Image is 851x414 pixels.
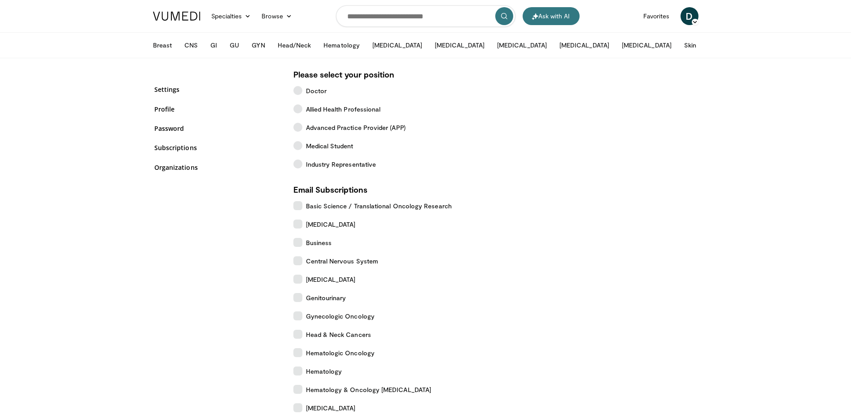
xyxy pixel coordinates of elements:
[492,36,552,54] button: [MEDICAL_DATA]
[306,238,332,247] span: Business
[154,85,280,94] a: Settings
[154,163,280,172] a: Organizations
[293,69,394,79] strong: Please select your position
[318,36,365,54] button: Hematology
[306,385,432,394] span: Hematology & Oncology [MEDICAL_DATA]
[306,160,376,169] span: Industry Representative
[154,143,280,152] a: Subscriptions
[306,330,371,339] span: Head & Neck Cancers
[205,36,223,54] button: GI
[306,201,452,211] span: Basic Science / Translational Oncology Research
[429,36,490,54] button: [MEDICAL_DATA]
[256,7,297,25] a: Browse
[153,12,201,21] img: VuMedi Logo
[306,141,353,151] span: Medical Student
[306,220,356,229] span: [MEDICAL_DATA]
[306,86,327,95] span: Doctor
[306,311,375,321] span: Gynecologic Oncology
[179,36,203,54] button: CNS
[306,348,375,358] span: Hematologic Oncology
[306,104,381,114] span: Allied Health Professional
[336,5,515,27] input: Search topics, interventions
[306,403,356,413] span: [MEDICAL_DATA]
[224,36,244,54] button: GU
[306,275,356,284] span: [MEDICAL_DATA]
[616,36,677,54] button: [MEDICAL_DATA]
[306,123,406,132] span: Advanced Practice Provider (APP)
[681,7,698,25] a: D
[306,367,342,376] span: Hematology
[306,293,346,302] span: Genitourinary
[523,7,580,25] button: Ask with AI
[638,7,675,25] a: Favorites
[154,124,280,133] a: Password
[154,104,280,114] a: Profile
[148,36,177,54] button: Breast
[206,7,257,25] a: Specialties
[679,36,702,54] button: Skin
[272,36,317,54] button: Head/Neck
[293,185,367,194] strong: Email Subscriptions
[306,256,379,266] span: Central Nervous System
[554,36,615,54] button: [MEDICAL_DATA]
[367,36,428,54] button: [MEDICAL_DATA]
[246,36,270,54] button: GYN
